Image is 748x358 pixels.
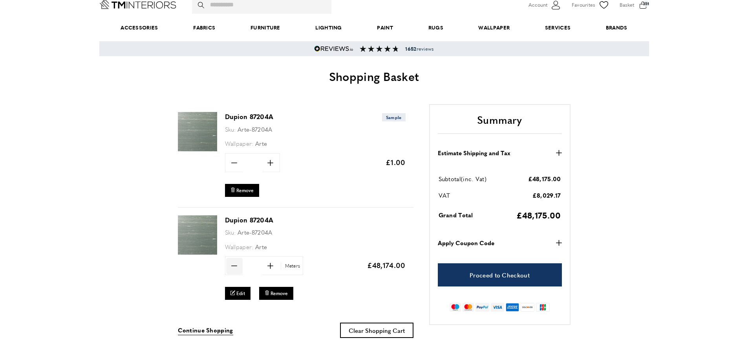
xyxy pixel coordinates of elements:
span: £8,029.17 [532,191,561,199]
a: Rugs [411,16,461,40]
span: (inc. Vat) [461,174,486,183]
a: Lighting [298,16,360,40]
span: Sample [382,113,406,121]
img: Reviews.io 5 stars [314,46,353,52]
span: Arte-87204A [238,228,272,236]
span: £48,174.00 [367,260,406,270]
img: Reviews section [360,46,399,52]
button: Estimate Shipping and Tax [438,148,562,158]
span: Clear Shopping Cart [349,326,405,334]
span: Meters [281,262,302,270]
img: jcb [536,303,550,312]
img: discover [521,303,534,312]
button: Apply Coupon Code [438,238,562,248]
span: Arte [255,139,267,147]
img: visa [491,303,504,312]
span: VAT [439,191,450,199]
a: Paint [360,16,411,40]
strong: 1652 [405,45,416,52]
span: Remove [236,187,254,194]
span: Subtotal [439,174,461,183]
span: Account [529,1,547,9]
button: Remove Dupion 87204A [259,287,293,300]
span: Arte-87204A [238,125,272,133]
button: Remove Dupion 87204A [225,184,259,197]
img: american-express [506,303,519,312]
a: Dupion 87204A [225,215,274,224]
span: Favourites [572,1,595,9]
span: Remove [271,290,288,297]
span: Wallpaper: [225,139,254,147]
a: Furniture [233,16,298,40]
span: £48,175.00 [528,174,561,183]
a: Continue Shopping [178,325,233,335]
span: Sku: [225,125,236,133]
span: Accessories [103,16,176,40]
a: Wallpaper [461,16,527,40]
span: Edit [236,290,245,297]
a: Dupion 87204A [178,146,217,152]
a: Proceed to Checkout [438,263,562,286]
span: Sku: [225,228,236,236]
span: Grand Total [439,211,473,219]
img: maestro [450,303,461,312]
span: Wallpaper: [225,242,254,251]
a: Fabrics [176,16,233,40]
a: Edit Dupion 87204A [225,287,251,300]
a: Services [527,16,588,40]
span: £48,175.00 [516,209,561,221]
h2: Summary [438,113,562,134]
a: Dupion 87204A [178,249,217,256]
span: £1.00 [386,157,406,167]
strong: Estimate Shipping and Tax [438,148,510,158]
img: Dupion 87204A [178,215,217,255]
span: reviews [405,46,433,52]
span: Arte [255,242,267,251]
span: Shopping Basket [329,68,419,84]
img: mastercard [463,303,474,312]
img: Dupion 87204A [178,112,217,151]
button: Clear Shopping Cart [340,323,413,338]
strong: Apply Coupon Code [438,238,494,248]
a: Brands [588,16,645,40]
img: paypal [476,303,489,312]
span: Continue Shopping [178,326,233,334]
a: Dupion 87204A [225,112,274,121]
